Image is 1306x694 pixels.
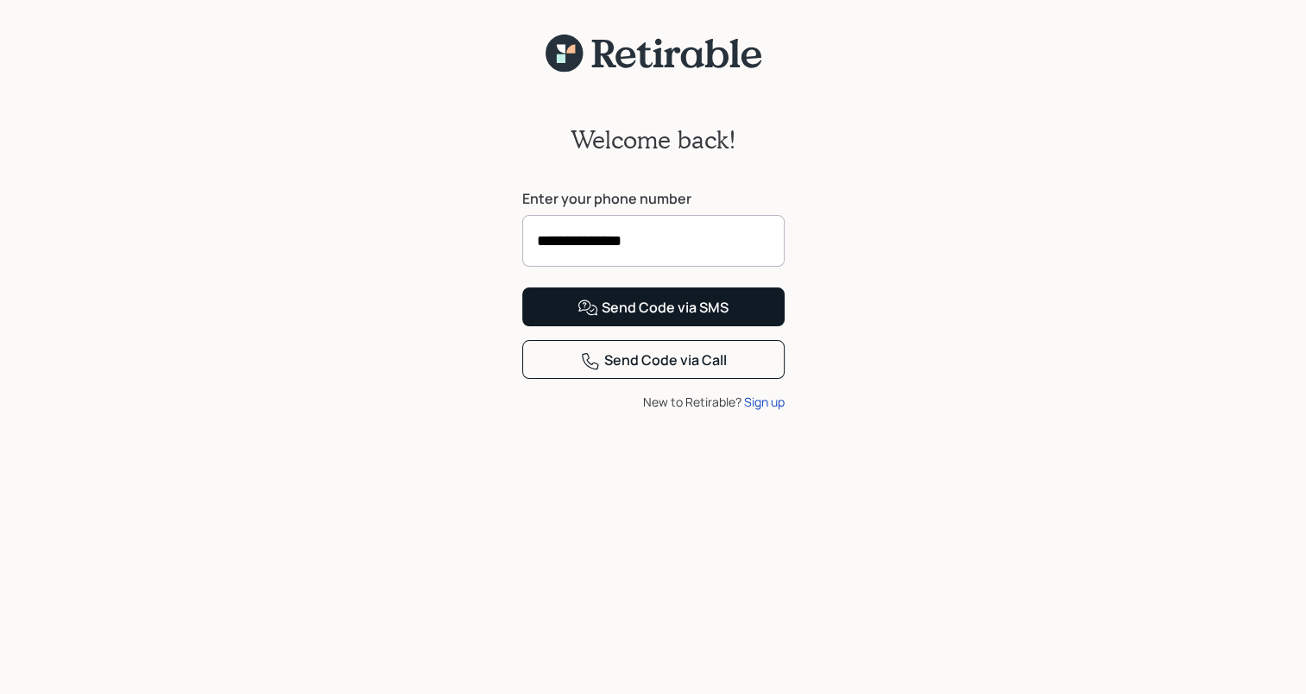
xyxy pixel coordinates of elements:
label: Enter your phone number [522,189,785,208]
div: Send Code via SMS [577,298,729,319]
div: New to Retirable? [522,393,785,411]
div: Sign up [744,393,785,411]
button: Send Code via SMS [522,287,785,326]
h2: Welcome back! [571,125,736,155]
button: Send Code via Call [522,340,785,379]
div: Send Code via Call [580,350,727,371]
